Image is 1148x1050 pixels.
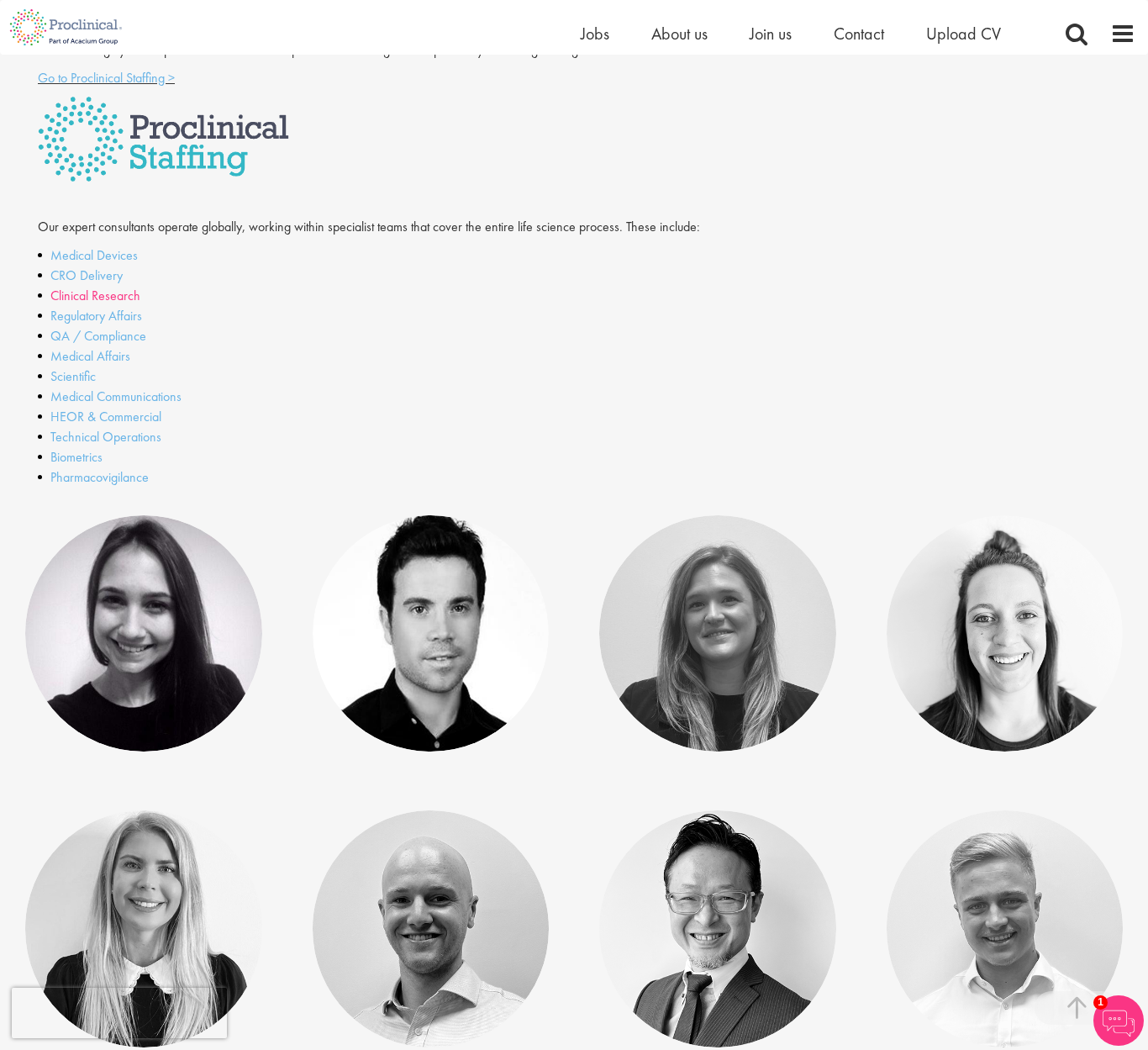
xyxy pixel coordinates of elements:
a: Pharmacovigilance [50,468,149,486]
a: Medical Communications [50,388,182,405]
a: QA / Compliance [50,327,146,345]
a: Biometrics [50,448,103,466]
a: Jobs [581,23,609,45]
a: Medical Affairs [50,347,130,365]
a: Upload CV [926,23,1001,45]
a: Clinical Research [50,287,140,304]
img: Chatbot [1093,995,1144,1046]
span: 1 [1093,995,1108,1010]
p: Our expert consultants operate globally, working within specialist teams that cover the entire li... [38,218,745,237]
a: Medical Devices [50,246,138,264]
a: Technical Operations [50,428,161,446]
a: Go to Proclinical Staffing > [38,69,175,87]
a: Join us [750,23,792,45]
a: CRO Delivery [50,266,123,284]
a: Scientific [50,367,96,385]
a: About us [651,23,708,45]
a: Regulatory Affairs [50,307,142,324]
img: Proclinical Staffing [38,97,289,182]
a: HEOR & Commercial [50,408,161,425]
a: Contact [834,23,884,45]
iframe: reCAPTCHA [12,988,227,1038]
